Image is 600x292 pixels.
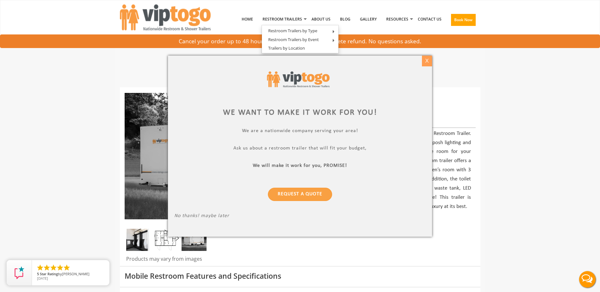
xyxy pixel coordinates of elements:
button: Live Chat [575,267,600,292]
a: Request a Quote [268,187,332,201]
img: Review Rating [13,266,26,279]
div: X [422,56,432,66]
li:  [36,264,44,271]
li:  [43,264,51,271]
li:  [50,264,57,271]
p: No thanks! maybe later [174,213,426,220]
span: 5 [37,271,39,276]
span: Star Rating [40,271,58,276]
span: [PERSON_NAME] [62,271,90,276]
p: We are a nationwide company serving your area! [174,128,426,135]
li:  [56,264,64,271]
span: [DATE] [37,276,48,281]
img: viptogo logo [267,71,330,88]
div: We want to make it work for you! [174,106,426,118]
span: by [37,272,104,277]
b: We will make it work for you, PROMISE! [253,163,347,168]
p: Ask us about a restroom trailer that will fit your budget, [174,145,426,152]
li:  [63,264,71,271]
